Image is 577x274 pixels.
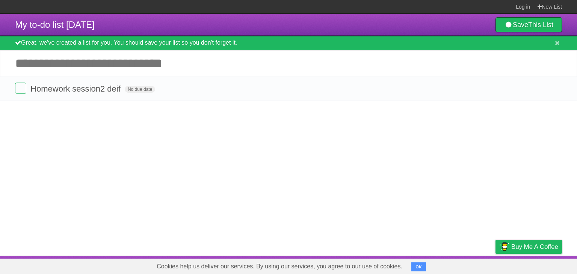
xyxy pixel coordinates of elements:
label: Done [15,83,26,94]
button: OK [411,262,426,271]
img: Buy me a coffee [499,240,509,253]
span: Cookies help us deliver our services. By using our services, you agree to our use of cookies. [149,259,410,274]
a: SaveThis List [495,17,562,32]
b: This List [528,21,553,29]
span: Homework session2 deif [30,84,122,93]
a: About [396,258,411,272]
span: No due date [125,86,155,93]
a: Privacy [486,258,505,272]
a: Suggest a feature [515,258,562,272]
a: Terms [460,258,477,272]
span: My to-do list [DATE] [15,20,95,30]
a: Developers [420,258,451,272]
a: Buy me a coffee [495,240,562,254]
span: Buy me a coffee [511,240,558,253]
